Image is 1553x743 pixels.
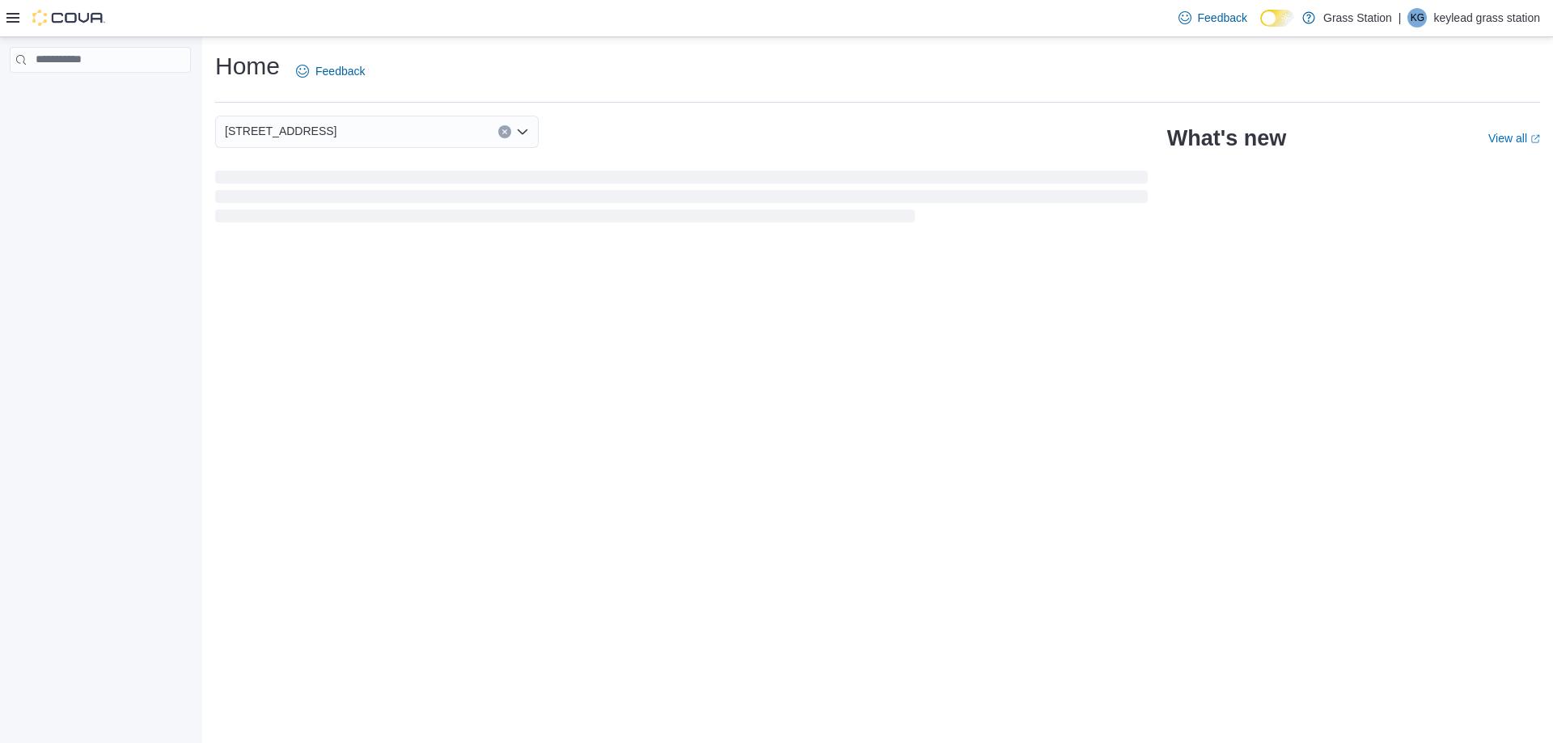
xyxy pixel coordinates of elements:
span: Feedback [315,63,365,79]
span: Dark Mode [1260,27,1261,27]
h2: What's new [1167,125,1286,151]
p: keylead grass station [1433,8,1540,27]
span: Feedback [1198,10,1247,26]
span: [STREET_ADDRESS] [225,121,336,141]
p: Grass Station [1323,8,1392,27]
a: Feedback [1172,2,1254,34]
input: Dark Mode [1260,10,1294,27]
h1: Home [215,50,280,82]
button: Open list of options [516,125,529,138]
p: | [1399,8,1402,27]
a: Feedback [290,55,371,87]
span: Loading [215,174,1148,226]
a: View allExternal link [1488,132,1540,145]
img: Cova [32,10,105,26]
div: keylead grass station [1407,8,1427,27]
span: kg [1411,8,1424,27]
button: Clear input [498,125,511,138]
svg: External link [1530,134,1540,144]
nav: Complex example [10,76,191,115]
